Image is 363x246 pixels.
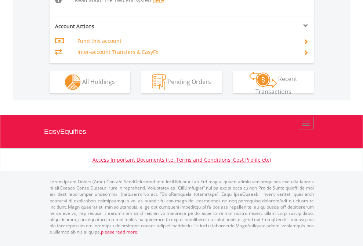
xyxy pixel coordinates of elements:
a: please read more: [101,229,138,235]
span: All Holdings [82,77,115,85]
button: Recent Transactions [233,71,314,93]
p: Lorem Ipsum Dolors (Ame) Con a/e SeddOeiusmod tem InciDiduntut Lab Etd mag aliquaen admin veniamq... [50,179,314,235]
img: holdings-wht.png [65,74,81,90]
div: Account Actions [50,23,182,30]
a: Access Important Documents (i.e. Terms and Conditions, Cost Profile etc) [92,156,271,163]
img: transactions-zar-wht.png [249,71,277,88]
img: pending_instructions-wht.png [152,74,166,90]
button: Pending Orders [141,71,222,93]
a: EasyEquities [44,115,319,148]
td: Fund this account [77,36,294,47]
span: Pending Orders [167,77,211,85]
td: Inter-account Transfers & EasyFx [77,47,294,58]
button: All Holdings [50,71,130,93]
